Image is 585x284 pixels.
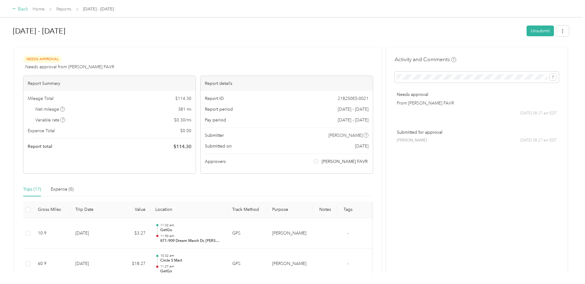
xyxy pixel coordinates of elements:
[83,6,114,12] span: [DATE] - [DATE]
[328,132,363,139] span: [PERSON_NAME]
[180,128,191,134] span: $ 0.00
[160,223,222,227] p: 11:32 am
[227,249,267,279] td: GPS
[397,129,557,136] p: Submitted for approval
[160,227,222,233] p: GetGo
[160,269,222,274] p: GetGo
[160,234,222,238] p: 11:50 am
[227,201,267,218] th: Track Method
[56,6,71,12] a: Reports
[150,201,227,218] th: Location
[201,76,373,91] div: Report details
[113,249,150,279] td: $18.27
[23,76,196,91] div: Report Summary
[70,218,113,249] td: [DATE]
[23,186,41,193] div: Trips (17)
[267,249,313,279] td: Acosta
[348,261,349,266] span: -
[355,143,368,149] span: [DATE]
[25,64,114,70] span: Needs approval from [PERSON_NAME] FAVR
[205,95,224,102] span: Report ID
[227,218,267,249] td: GPS
[28,143,52,150] span: Report total
[33,249,70,279] td: 60.9
[160,238,222,244] p: 871–909 Dream March Dr, [PERSON_NAME][GEOGRAPHIC_DATA][PERSON_NAME], [GEOGRAPHIC_DATA], [GEOGRAPH...
[205,143,232,149] span: Submitted on
[313,201,336,218] th: Notes
[397,91,557,98] p: Needs approval
[551,250,585,284] iframe: Everlance-gr Chat Button Frame
[160,254,222,258] p: 10:32 am
[13,24,522,38] h1: Aug 16 - 31, 2025
[23,56,62,63] span: Needs Approval
[70,249,113,279] td: [DATE]
[173,143,191,150] span: $ 114.30
[322,158,368,165] span: [PERSON_NAME] FAVR
[338,95,368,102] span: 218250E5-0021
[33,218,70,249] td: 10.9
[113,218,150,249] td: $3.27
[178,106,191,112] span: 381 mi
[205,117,226,123] span: Pay period
[33,201,70,218] th: Gross Miles
[338,106,368,112] span: [DATE] - [DATE]
[175,95,191,102] span: $ 114.30
[205,132,224,139] span: Submitter
[267,201,313,218] th: Purpose
[520,111,557,116] span: [DATE] 08:27 am EDT
[205,158,226,165] span: Approvers
[160,264,222,269] p: 11:27 am
[33,6,45,12] a: Home
[174,117,191,123] span: $ 0.30 / mi
[397,100,557,106] p: From [PERSON_NAME] FAVR
[35,106,65,112] span: Net mileage
[267,218,313,249] td: Acosta
[527,26,554,36] button: Unsubmit
[28,128,55,134] span: Expense Total
[28,95,54,102] span: Mileage Total
[348,231,349,236] span: -
[70,201,113,218] th: Trip Date
[160,258,222,263] p: Circle S Mart
[336,201,360,218] th: Tags
[205,106,233,112] span: Report period
[35,117,66,123] span: Variable rate
[12,6,28,13] div: Back
[520,138,557,143] span: [DATE] 08:27 am EDT
[395,56,456,63] h4: Activity and Comments
[51,186,74,193] div: Expense (0)
[113,201,150,218] th: Value
[338,117,368,123] span: [DATE] - [DATE]
[397,138,427,143] span: [PERSON_NAME]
